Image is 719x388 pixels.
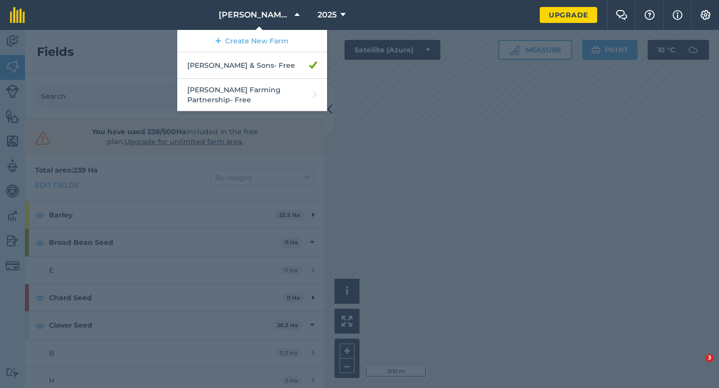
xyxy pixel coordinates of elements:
[700,10,712,20] img: A cog icon
[644,10,656,20] img: A question mark icon
[219,9,291,21] span: [PERSON_NAME] & Sons
[540,7,597,23] a: Upgrade
[177,79,327,111] a: [PERSON_NAME] Farming Partnership- Free
[318,9,337,21] span: 2025
[673,9,683,21] img: svg+xml;base64,PHN2ZyB4bWxucz0iaHR0cDovL3d3dy53My5vcmcvMjAwMC9zdmciIHdpZHRoPSIxNyIgaGVpZ2h0PSIxNy...
[177,52,327,79] a: [PERSON_NAME] & Sons- Free
[177,30,327,52] a: Create New Farm
[616,10,628,20] img: Two speech bubbles overlapping with the left bubble in the forefront
[685,354,709,378] iframe: Intercom live chat
[10,7,25,23] img: fieldmargin Logo
[706,354,714,362] span: 3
